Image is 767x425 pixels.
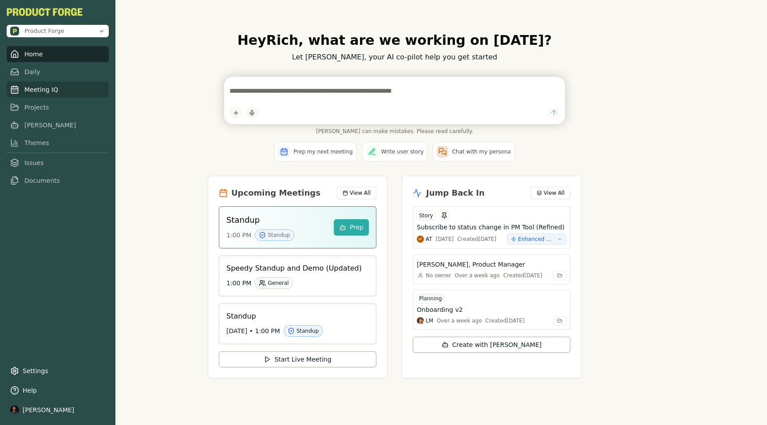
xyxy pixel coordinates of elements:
a: Themes [7,135,109,151]
div: Story [417,211,435,220]
button: Create with [PERSON_NAME] [413,337,570,353]
a: Documents [7,173,109,189]
button: Prep my next meeting [274,142,356,161]
button: Start Live Meeting [219,351,376,367]
h3: Onboarding v2 [417,305,463,314]
span: Create with [PERSON_NAME] [452,340,542,349]
a: Settings [7,363,109,379]
h3: Standup [226,311,362,322]
a: Daily [7,64,109,80]
a: Home [7,46,109,62]
div: Created [DATE] [503,272,542,279]
a: Speedy Standup and Demo (Updated)1:00 PMGeneral [219,256,376,296]
div: Standup [255,229,294,241]
div: General [255,277,293,289]
h3: Subscribe to status change in PM Tool (Refined) [417,223,565,232]
div: [DATE] [436,236,454,243]
span: LM [426,317,433,324]
div: Over a week ago [437,317,482,324]
button: Add content to chat [229,106,242,119]
div: Standup [284,325,323,337]
span: AT [426,236,432,243]
div: Over a week ago [455,272,500,279]
img: Product Forge [7,8,83,16]
h3: [PERSON_NAME], Product Manager [417,260,525,269]
img: Product Forge [10,27,19,35]
h3: Speedy Standup and Demo (Updated) [226,263,362,274]
span: Enhanced Artifact Integration Sync and Real-Time Status Management [518,236,554,243]
img: Adam Tucker [417,236,424,243]
a: Standup[DATE] • 1:00 PMStandup [219,303,376,344]
div: Planning [417,294,444,303]
a: Standup1:00 PMStandupPrep [219,206,376,248]
div: Created [DATE] [457,236,496,243]
div: 1:00 PM [226,277,362,289]
h2: Upcoming Meetings [231,187,320,199]
p: Let [PERSON_NAME], your AI co-pilot help you get started [208,52,581,63]
img: profile [10,405,19,414]
span: Product Forge [24,27,64,35]
a: Issues [7,155,109,171]
span: Start Live Meeting [274,355,331,364]
h2: Jump Back In [426,187,485,199]
a: Projects [7,99,109,115]
button: Write user story [362,142,428,161]
div: [DATE] • 1:00 PM [226,325,362,337]
span: Chat with my persona [452,148,510,155]
a: Meeting IQ [7,82,109,98]
button: Open organization switcher [7,25,109,37]
button: View All [337,187,376,199]
span: [PERSON_NAME] can make mistakes. Please read carefully. [224,128,565,135]
button: Start dictation [245,106,258,119]
button: PF-Logo [7,8,83,16]
span: No owner [426,272,451,279]
button: View All [531,187,570,199]
a: [PERSON_NAME] [7,117,109,133]
span: Prep [350,223,364,232]
button: Help [7,382,109,398]
span: View All [350,189,371,197]
div: 1:00 PM [226,229,327,241]
button: Chat with my persona [433,142,514,161]
span: View All [544,189,565,197]
span: Prep my next meeting [293,148,352,155]
span: Write user story [381,148,424,155]
button: [PERSON_NAME] [7,402,109,418]
h1: Hey Rich , what are we working on [DATE]? [208,32,581,48]
div: Created [DATE] [486,317,525,324]
button: Enhanced Artifact Integration Sync and Real-Time Status Management [507,233,566,245]
button: Send message [548,107,560,119]
img: Luke Moderwell [417,317,424,324]
h3: Standup [226,214,327,226]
